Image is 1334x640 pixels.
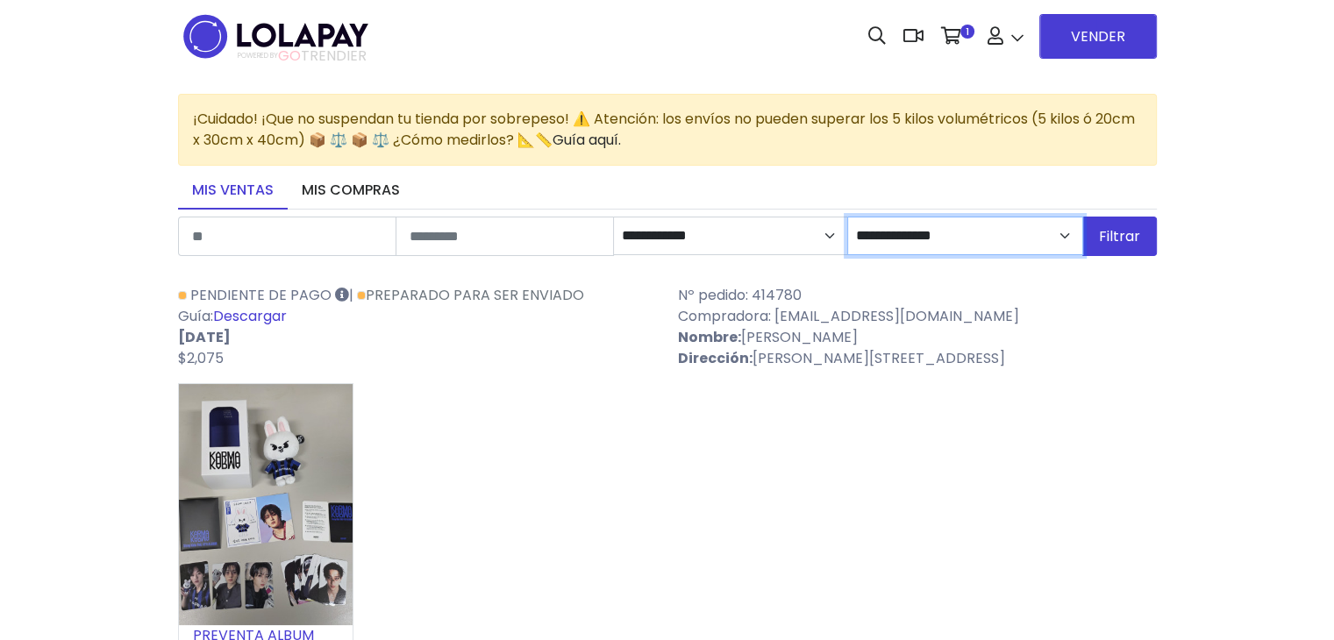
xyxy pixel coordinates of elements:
[190,285,332,305] span: Pendiente de pago
[238,51,278,60] span: POWERED BY
[678,327,741,347] strong: Nombre:
[1039,14,1157,59] a: VENDER
[278,46,301,66] span: GO
[357,285,584,305] a: Preparado para ser enviado
[178,173,288,210] a: Mis ventas
[238,48,367,64] span: TRENDIER
[678,348,1157,369] p: [PERSON_NAME][STREET_ADDRESS]
[193,109,1135,150] span: ¡Cuidado! ¡Que no suspendan tu tienda por sobrepeso! ⚠️ Atención: los envíos no pueden superar lo...
[678,285,1157,306] p: Nº pedido: 414780
[932,10,979,62] a: 1
[213,306,287,326] a: Descargar
[1082,217,1157,256] button: Filtrar
[960,25,974,39] span: 1
[678,327,1157,348] p: [PERSON_NAME]
[335,288,349,302] i: Esta venta está pendiente de pago en efectivo. La compradora tiene 48 horas para realizar el pago...
[179,384,353,625] img: small_1756942530281.jpeg
[678,306,1157,327] p: Compradora: [EMAIL_ADDRESS][DOMAIN_NAME]
[678,348,753,368] strong: Dirección:
[178,327,657,348] p: [DATE]
[178,348,224,368] span: $2,075
[288,173,414,210] a: Mis compras
[168,285,667,369] div: | Guía:
[178,9,374,64] img: logo
[553,130,621,150] a: Guía aquí.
